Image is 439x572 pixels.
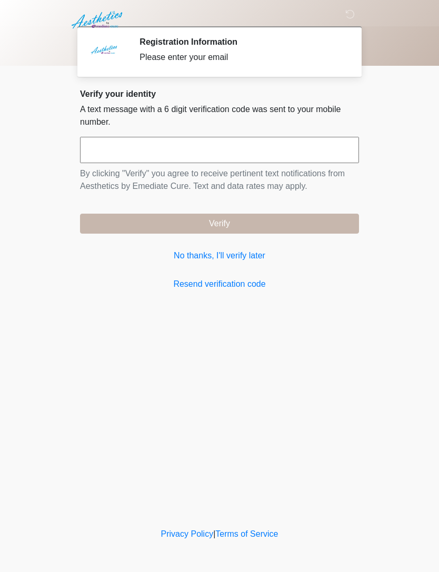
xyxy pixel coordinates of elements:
button: Verify [80,214,359,234]
h2: Registration Information [139,37,343,47]
img: Agent Avatar [88,37,119,68]
a: Privacy Policy [161,529,214,538]
p: A text message with a 6 digit verification code was sent to your mobile number. [80,103,359,128]
p: By clicking "Verify" you agree to receive pertinent text notifications from Aesthetics by Emediat... [80,167,359,193]
a: Terms of Service [215,529,278,538]
a: | [213,529,215,538]
h2: Verify your identity [80,89,359,99]
div: Please enter your email [139,51,343,64]
a: Resend verification code [80,278,359,290]
img: Aesthetics by Emediate Cure Logo [69,8,127,32]
a: No thanks, I'll verify later [80,249,359,262]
